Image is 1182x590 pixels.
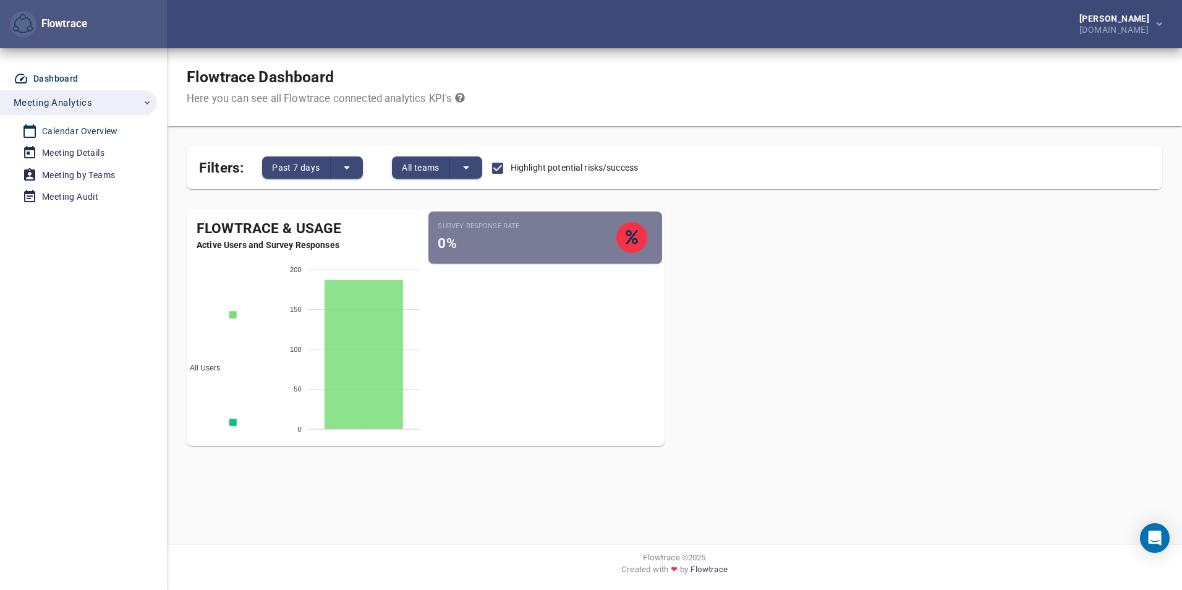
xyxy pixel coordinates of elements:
tspan: 200 [290,266,302,273]
div: [PERSON_NAME] [1079,14,1154,23]
button: Flowtrace [10,11,36,38]
span: 0% [438,235,457,252]
span: ❤ [668,563,680,575]
tspan: 0 [298,425,302,433]
div: [DOMAIN_NAME] [1079,23,1154,34]
tspan: 150 [290,306,302,313]
div: Calendar Overview [42,124,118,139]
div: Dashboard [33,71,79,87]
button: Past 7 days [262,156,330,179]
div: Flowtrace [10,11,87,38]
div: split button [392,156,482,179]
img: Flowtrace [13,14,33,34]
div: split button [262,156,362,179]
span: Flowtrace © 2025 [643,552,705,563]
small: Survey Response Rate [438,221,617,231]
span: All Users [181,364,220,372]
h1: Flowtrace Dashboard [187,68,465,87]
div: Open Intercom Messenger [1140,523,1170,553]
div: Flowtrace & Usage [187,219,425,239]
a: Flowtrace [691,563,727,580]
div: Meeting Audit [42,189,98,205]
span: Highlight potential risks/success [511,161,638,174]
div: Created with [177,563,1172,580]
span: All teams [402,160,440,175]
span: Active Users and Survey Responses [187,239,425,251]
button: [PERSON_NAME][DOMAIN_NAME] [1060,11,1172,38]
div: Meeting by Teams [42,168,115,183]
span: by [680,563,688,580]
span: Filters: [199,152,244,179]
div: Meeting Details [42,145,104,161]
div: Here you can see all Flowtrace connected analytics KPI's [187,92,465,106]
button: All teams [392,156,450,179]
tspan: 50 [294,385,302,393]
span: Meeting Analytics [14,95,92,111]
tspan: 100 [290,346,302,353]
span: Past 7 days [272,160,320,175]
div: Flowtrace [36,17,87,32]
